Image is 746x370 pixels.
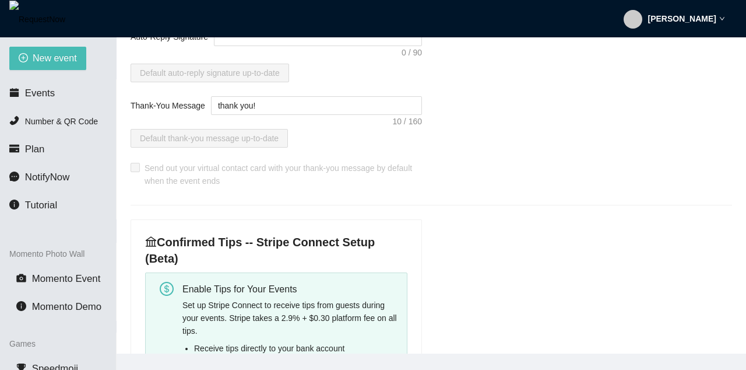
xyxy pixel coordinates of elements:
img: RequestNow [9,1,65,38]
span: Momento Demo [32,301,101,312]
span: down [719,16,725,22]
span: Momento Event [32,273,101,284]
span: Plan [25,144,45,155]
h4: Confirmed Tips -- Stripe Connect Setup (Beta) [145,234,407,267]
label: Thank-You Message [131,96,211,115]
span: plus-circle [19,53,28,64]
strong: [PERSON_NAME] [648,14,716,23]
span: credit-card [9,144,19,153]
span: New event [33,51,77,65]
li: Receive tips directly to your bank account [194,342,398,355]
span: info-circle [9,200,19,210]
span: info-circle [16,301,26,311]
span: Tutorial [25,200,57,211]
span: calendar [9,88,19,97]
span: Events [25,88,55,99]
span: NotifyNow [25,172,69,183]
span: dollar [160,282,174,296]
button: Default auto-reply signature up-to-date [131,64,289,82]
span: camera [16,273,26,283]
div: Enable Tips for Your Events [182,282,398,296]
button: plus-circleNew event [9,47,86,70]
div: Set up Stripe Connect to receive tips from guests during your events. Stripe takes a 2.9% + $0.30... [182,299,398,337]
textarea: Thank-You Message [211,96,422,115]
span: bank [145,236,157,247]
span: Send out your virtual contact card with your thank-you message by default when the event ends [140,162,422,187]
button: Default thank-you message up-to-date [131,129,288,148]
span: phone [9,116,19,125]
span: message [9,172,19,181]
span: Number & QR Code [25,117,98,126]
